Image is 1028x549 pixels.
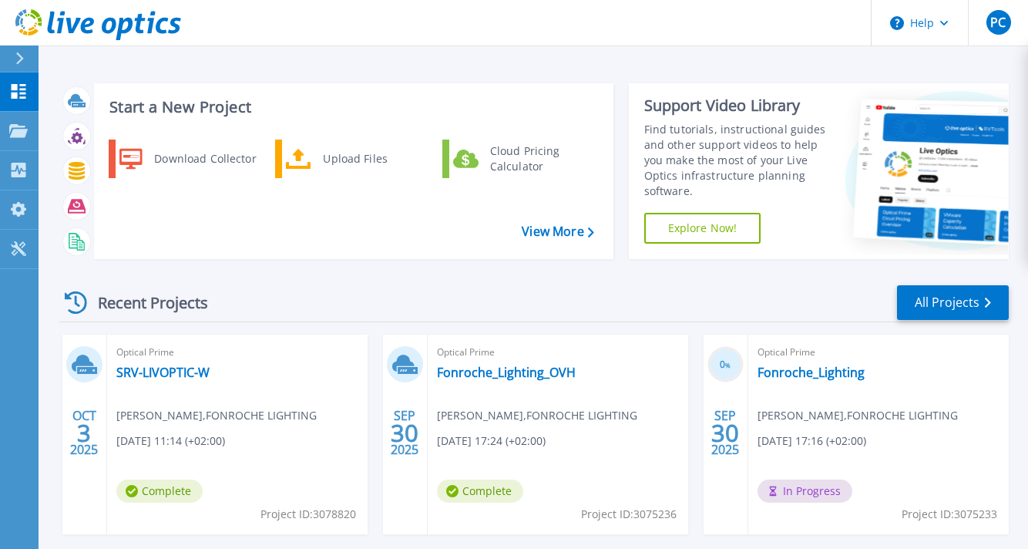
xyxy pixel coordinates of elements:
[897,285,1009,320] a: All Projects
[902,506,997,523] span: Project ID: 3075233
[146,143,263,174] div: Download Collector
[116,344,358,361] span: Optical Prime
[109,99,593,116] h3: Start a New Project
[758,480,852,503] span: In Progress
[391,426,418,440] span: 30
[990,16,1006,29] span: PC
[581,506,677,523] span: Project ID: 3075236
[109,140,267,178] a: Download Collector
[442,140,600,178] a: Cloud Pricing Calculator
[482,143,596,174] div: Cloud Pricing Calculator
[437,365,576,380] a: Fonroche_Lighting_OVH
[725,361,731,369] span: %
[522,224,593,239] a: View More
[644,213,761,244] a: Explore Now!
[711,426,739,440] span: 30
[77,426,91,440] span: 3
[707,356,744,374] h3: 0
[644,96,833,116] div: Support Video Library
[437,480,523,503] span: Complete
[758,433,866,450] span: [DATE] 17:16 (+02:00)
[437,344,679,361] span: Optical Prime
[116,480,203,503] span: Complete
[59,284,229,322] div: Recent Projects
[260,506,356,523] span: Project ID: 3078820
[758,407,958,424] span: [PERSON_NAME] , FONROCHE LIGHTING
[758,344,999,361] span: Optical Prime
[390,405,419,461] div: SEP 2025
[711,405,740,461] div: SEP 2025
[315,143,429,174] div: Upload Files
[437,407,637,424] span: [PERSON_NAME] , FONROCHE LIGHTING
[69,405,99,461] div: OCT 2025
[758,365,865,380] a: Fonroche_Lighting
[437,433,546,450] span: [DATE] 17:24 (+02:00)
[116,433,225,450] span: [DATE] 11:14 (+02:00)
[275,140,433,178] a: Upload Files
[116,365,210,380] a: SRV-LIVOPTIC-W
[116,407,317,424] span: [PERSON_NAME] , FONROCHE LIGHTING
[644,122,833,199] div: Find tutorials, instructional guides and other support videos to help you make the most of your L...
